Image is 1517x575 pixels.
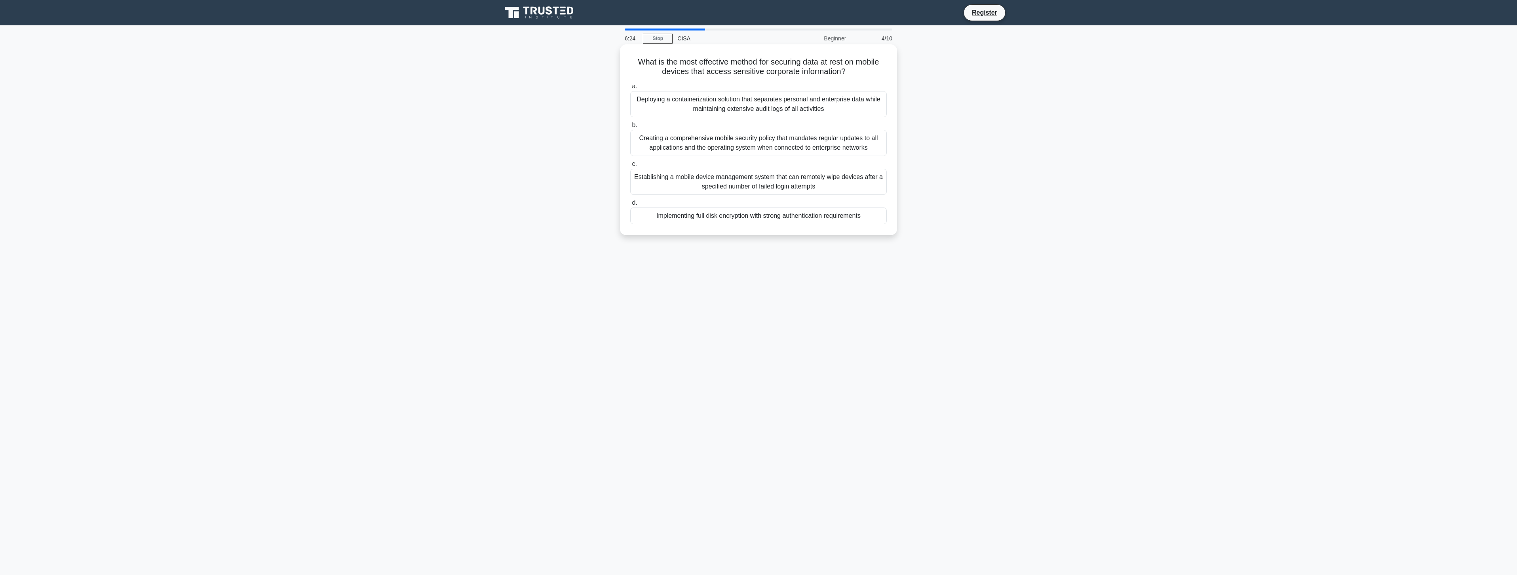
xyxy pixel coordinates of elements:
[643,34,673,44] a: Stop
[851,30,897,46] div: 4/10
[781,30,851,46] div: Beginner
[673,30,781,46] div: CISA
[630,91,887,117] div: Deploying a containerization solution that separates personal and enterprise data while maintaini...
[632,122,637,128] span: b.
[630,169,887,195] div: Establishing a mobile device management system that can remotely wipe devices after a specified n...
[630,208,887,224] div: Implementing full disk encryption with strong authentication requirements
[632,83,637,89] span: a.
[629,57,888,77] h5: What is the most effective method for securing data at rest on mobile devices that access sensiti...
[620,30,643,46] div: 6:24
[632,199,637,206] span: d.
[967,8,1002,17] a: Register
[632,160,637,167] span: c.
[630,130,887,156] div: Creating a comprehensive mobile security policy that mandates regular updates to all applications...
